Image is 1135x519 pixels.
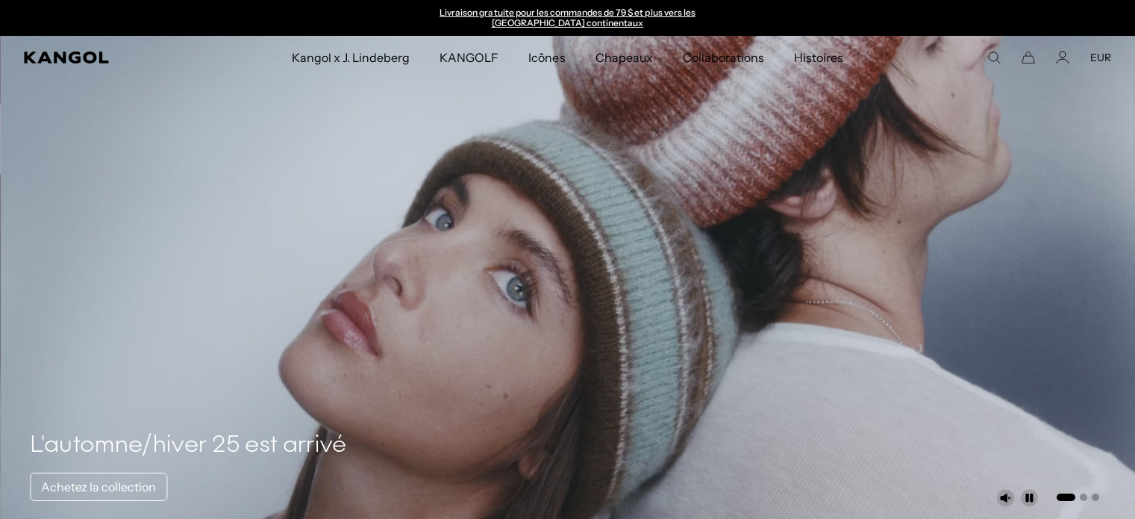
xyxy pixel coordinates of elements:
font: Achetez la collection [41,479,156,494]
summary: Rechercher ici [987,51,1001,64]
a: Collaborations [668,36,779,79]
font: L'automne/hiver 25 est arrivé [30,433,346,458]
slideshow-component: Barre d'annonces [414,7,722,28]
a: Histoires [779,36,858,79]
a: Achetez la collection [30,473,167,501]
a: Chapeaux [581,36,668,79]
div: Annonce [414,7,722,28]
button: Go to slide 2 [1080,494,1087,501]
button: EUR [1090,51,1111,64]
a: Compte [1056,51,1069,64]
a: Icônes [513,36,580,79]
button: Unmute [996,489,1014,507]
a: KANGOLF [425,36,513,79]
ul: Select a slide to show [1055,491,1099,503]
font: KANGOLF [440,50,498,65]
a: Livraison gratuite pour les commandes de 79 $ et plus vers les [GEOGRAPHIC_DATA] continentaux [440,7,695,28]
button: Panier [1022,51,1035,64]
font: Chapeaux [595,50,653,65]
font: Kangol x J. Lindeberg [292,50,410,65]
button: Pause [1020,489,1038,507]
div: 1 sur 2 [414,7,722,28]
font: Icônes [528,50,565,65]
a: Kangol [24,52,193,63]
button: Go to slide 1 [1057,494,1075,501]
a: Kangol x J. Lindeberg [277,36,425,79]
font: Histoires [794,50,843,65]
button: Go to slide 3 [1092,494,1099,501]
font: Collaborations [683,50,764,65]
